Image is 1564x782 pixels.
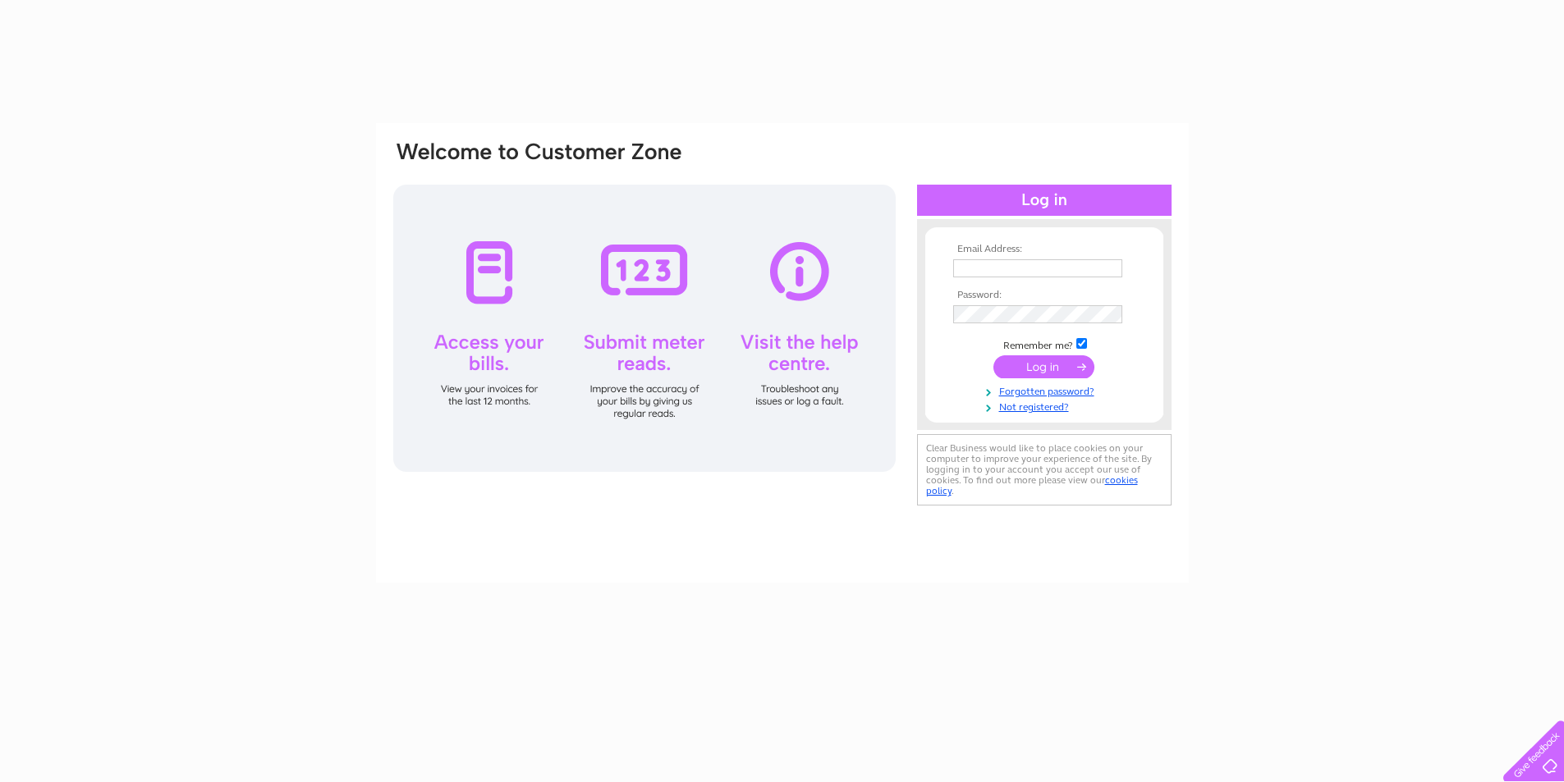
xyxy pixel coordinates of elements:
[993,355,1094,378] input: Submit
[949,244,1140,255] th: Email Address:
[949,290,1140,301] th: Password:
[953,382,1140,398] a: Forgotten password?
[917,434,1172,505] div: Clear Business would like to place cookies on your computer to improve your experience of the sit...
[926,474,1138,496] a: cookies policy
[953,398,1140,414] a: Not registered?
[949,336,1140,352] td: Remember me?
